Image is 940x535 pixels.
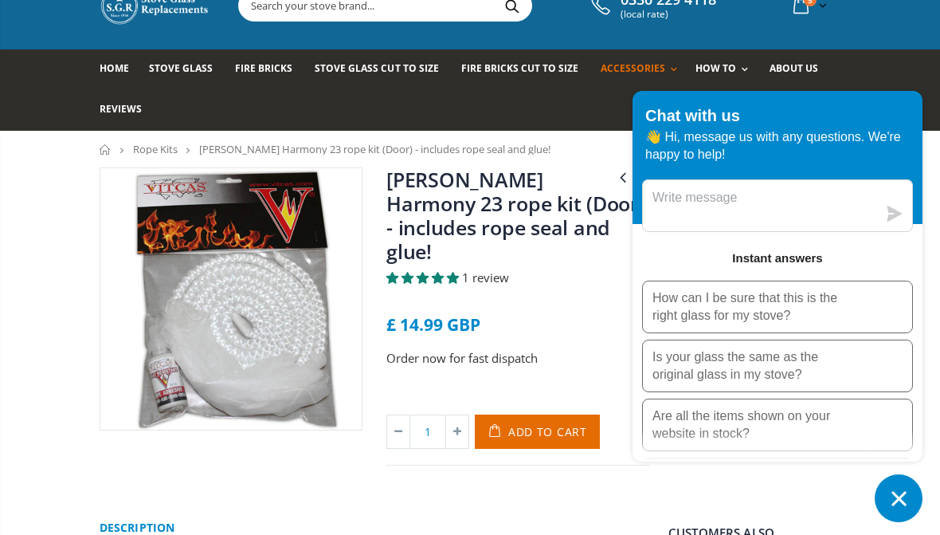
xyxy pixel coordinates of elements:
[601,49,685,90] a: Accessories
[508,424,587,439] span: Add to Cart
[100,168,362,430] img: nt-kit-12mm-dia.white-fire-rope-adhesive-517-p_0ac7b791-b52e-4a5d-9b81-c314ac6f873c_800x_crop_cen...
[235,49,304,90] a: Fire Bricks
[695,49,756,90] a: How To
[100,102,142,116] span: Reviews
[628,91,927,522] inbox-online-store-chat: Shopify online store chat
[461,61,578,75] span: Fire Bricks Cut To Size
[235,61,292,75] span: Fire Bricks
[149,49,225,90] a: Stove Glass
[386,349,649,368] p: Order now for fast dispatch
[100,61,129,75] span: Home
[772,90,830,131] a: Contact
[386,166,645,265] a: [PERSON_NAME] Harmony 23 rope kit (Door) - includes rope seal and glue!
[386,269,462,285] span: 5.00 stars
[100,90,154,131] a: Reviews
[475,415,600,449] button: Add to Cart
[315,49,450,90] a: Stove Glass Cut To Size
[199,142,550,156] span: [PERSON_NAME] Harmony 23 rope kit (Door) - includes rope seal and glue!
[100,49,141,90] a: Home
[770,49,830,90] a: About us
[695,61,736,75] span: How To
[386,313,480,336] span: £ 14.99 GBP
[149,61,213,75] span: Stove Glass
[770,61,818,75] span: About us
[462,269,509,285] span: 1 review
[315,61,438,75] span: Stove Glass Cut To Size
[100,144,112,155] a: Home
[601,61,665,75] span: Accessories
[133,142,178,156] a: Rope Kits
[461,49,590,90] a: Fire Bricks Cut To Size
